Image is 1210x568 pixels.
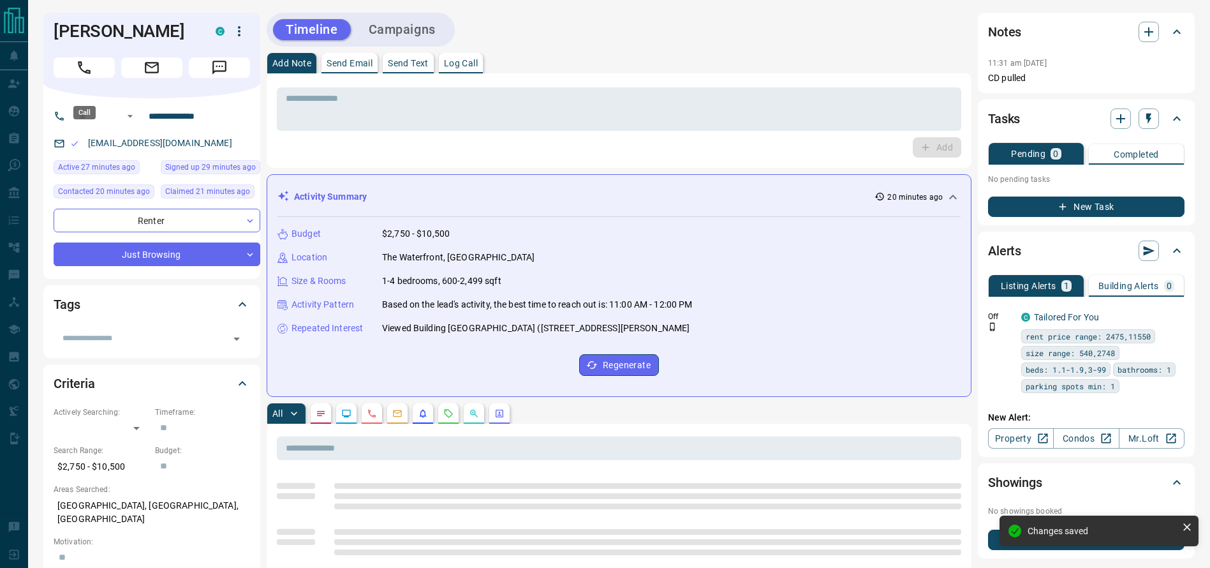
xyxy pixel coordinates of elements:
[1098,281,1159,290] p: Building Alerts
[1001,281,1056,290] p: Listing Alerts
[161,160,260,178] div: Mon Oct 13 2025
[1053,428,1119,449] a: Condos
[54,209,260,232] div: Renter
[291,274,346,288] p: Size & Rooms
[1026,347,1115,359] span: size range: 540,2748
[988,530,1184,550] button: New Showing
[54,294,80,315] h2: Tags
[1026,363,1106,376] span: beds: 1.1-1.9,3-99
[54,407,149,418] p: Actively Searching:
[273,19,351,40] button: Timeline
[443,408,454,419] svg: Requests
[1011,149,1045,158] p: Pending
[988,428,1054,449] a: Property
[469,408,479,419] svg: Opportunities
[327,59,373,68] p: Send Email
[988,22,1021,42] h2: Notes
[1026,330,1151,343] span: rent price range: 2475,11550
[54,536,250,548] p: Motivation:
[1026,380,1115,392] span: parking spots min: 1
[54,368,250,399] div: Criteria
[316,408,326,419] svg: Notes
[58,185,150,198] span: Contacted 20 minutes ago
[988,505,1184,517] p: No showings booked
[1114,150,1159,159] p: Completed
[494,408,505,419] svg: Agent Actions
[70,139,79,148] svg: Email Valid
[382,251,535,264] p: The Waterfront, [GEOGRAPHIC_DATA]
[382,298,693,311] p: Based on the lead's activity, the best time to reach out is: 11:00 AM - 12:00 PM
[272,409,283,418] p: All
[165,185,250,198] span: Claimed 21 minutes ago
[216,27,225,36] div: condos.ca
[1053,149,1058,158] p: 0
[88,138,232,148] a: [EMAIL_ADDRESS][DOMAIN_NAME]
[54,495,250,530] p: [GEOGRAPHIC_DATA], [GEOGRAPHIC_DATA], [GEOGRAPHIC_DATA]
[382,322,690,335] p: Viewed Building [GEOGRAPHIC_DATA] ([STREET_ADDRESS][PERSON_NAME]
[54,373,95,394] h2: Criteria
[54,289,250,320] div: Tags
[988,241,1021,261] h2: Alerts
[579,354,659,376] button: Regenerate
[54,456,149,477] p: $2,750 - $10,500
[988,197,1184,217] button: New Task
[189,57,250,78] span: Message
[291,322,363,335] p: Repeated Interest
[988,59,1047,68] p: 11:31 am [DATE]
[382,227,450,241] p: $2,750 - $10,500
[1064,281,1069,290] p: 1
[388,59,429,68] p: Send Text
[73,106,96,119] div: Call
[165,161,256,174] span: Signed up 29 minutes ago
[341,408,351,419] svg: Lead Browsing Activity
[54,160,154,178] div: Mon Oct 13 2025
[1119,428,1184,449] a: Mr.Loft
[988,311,1014,322] p: Off
[161,184,260,202] div: Mon Oct 13 2025
[1028,526,1177,536] div: Changes saved
[155,445,250,456] p: Budget:
[54,57,115,78] span: Call
[58,161,135,174] span: Active 27 minutes ago
[291,298,354,311] p: Activity Pattern
[1021,313,1030,322] div: condos.ca
[367,408,377,419] svg: Calls
[988,170,1184,189] p: No pending tasks
[356,19,448,40] button: Campaigns
[291,251,327,264] p: Location
[54,21,196,41] h1: [PERSON_NAME]
[294,190,367,204] p: Activity Summary
[121,57,182,78] span: Email
[54,484,250,495] p: Areas Searched:
[988,235,1184,266] div: Alerts
[988,108,1020,129] h2: Tasks
[988,472,1042,493] h2: Showings
[228,330,246,348] button: Open
[392,408,402,419] svg: Emails
[54,184,154,202] div: Mon Oct 13 2025
[54,243,260,266] div: Just Browsing
[418,408,428,419] svg: Listing Alerts
[988,17,1184,47] div: Notes
[155,407,250,418] p: Timeframe:
[988,467,1184,498] div: Showings
[1167,281,1172,290] p: 0
[988,411,1184,424] p: New Alert:
[988,71,1184,85] p: CD pulled
[272,59,311,68] p: Add Note
[122,108,138,124] button: Open
[444,59,478,68] p: Log Call
[887,191,943,203] p: 20 minutes ago
[1118,363,1171,376] span: bathrooms: 1
[291,227,321,241] p: Budget
[277,185,961,209] div: Activity Summary20 minutes ago
[1034,312,1099,322] a: Tailored For You
[382,274,501,288] p: 1-4 bedrooms, 600-2,499 sqft
[988,322,997,331] svg: Push Notification Only
[988,103,1184,134] div: Tasks
[54,445,149,456] p: Search Range:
